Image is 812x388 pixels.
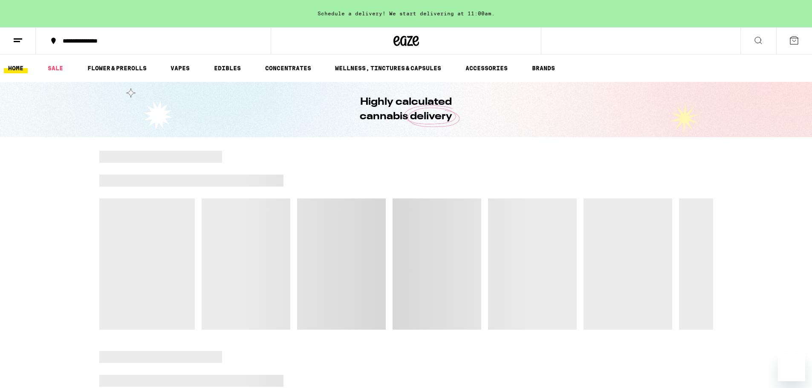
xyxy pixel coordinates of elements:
a: FLOWER & PREROLLS [83,63,151,73]
a: HOME [4,63,28,73]
iframe: Button to launch messaging window [778,354,805,381]
a: WELLNESS, TINCTURES & CAPSULES [331,63,445,73]
a: ACCESSORIES [461,63,512,73]
a: EDIBLES [210,63,245,73]
a: CONCENTRATES [261,63,315,73]
a: BRANDS [528,63,559,73]
a: VAPES [166,63,194,73]
a: SALE [43,63,67,73]
h1: Highly calculated cannabis delivery [336,95,477,124]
